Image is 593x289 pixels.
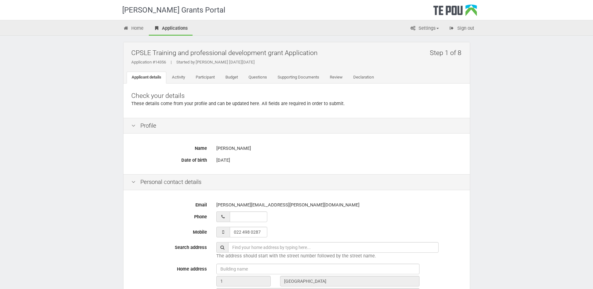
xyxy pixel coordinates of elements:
label: Email [127,200,212,208]
div: [PERSON_NAME][EMAIL_ADDRESS][PERSON_NAME][DOMAIN_NAME] [216,200,462,210]
a: Sign out [444,22,479,36]
label: Home address [127,264,212,272]
a: Supporting Documents [273,72,324,84]
div: [DATE] [216,155,462,166]
div: Te Pou Logo [433,4,477,20]
span: Phone [194,214,207,220]
a: Applications [149,22,193,36]
a: Declaration [348,72,379,84]
a: Questions [244,72,272,84]
a: Home [118,22,148,36]
label: Name [127,143,212,152]
p: Check your details [131,91,462,100]
input: Street [280,276,420,286]
div: Personal contact details [123,174,470,190]
a: Settings [405,22,444,36]
span: Mobile [193,229,207,235]
input: Find your home address by typing here... [228,242,439,253]
a: Budget [220,72,243,84]
a: Applicant details [127,72,166,84]
a: Participant [191,72,220,84]
span: | [166,60,176,64]
a: Activity [167,72,190,84]
label: Search address [127,242,212,251]
label: Date of birth [127,155,212,164]
h2: Step 1 of 8 [430,45,465,60]
p: These details come from your profile and can be updated here. All fields are required in order to... [131,100,462,107]
div: Application #14356 Started by [PERSON_NAME] [DATE][DATE] [131,59,465,65]
div: [PERSON_NAME] [216,143,462,154]
input: Building name [216,264,420,274]
div: Profile [123,118,470,134]
h2: CPSLE Training and professional development grant Application [131,45,465,60]
span: The address should start with the street number followed by the street name. [216,253,376,259]
a: Review [325,72,348,84]
input: Street number [216,276,271,286]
